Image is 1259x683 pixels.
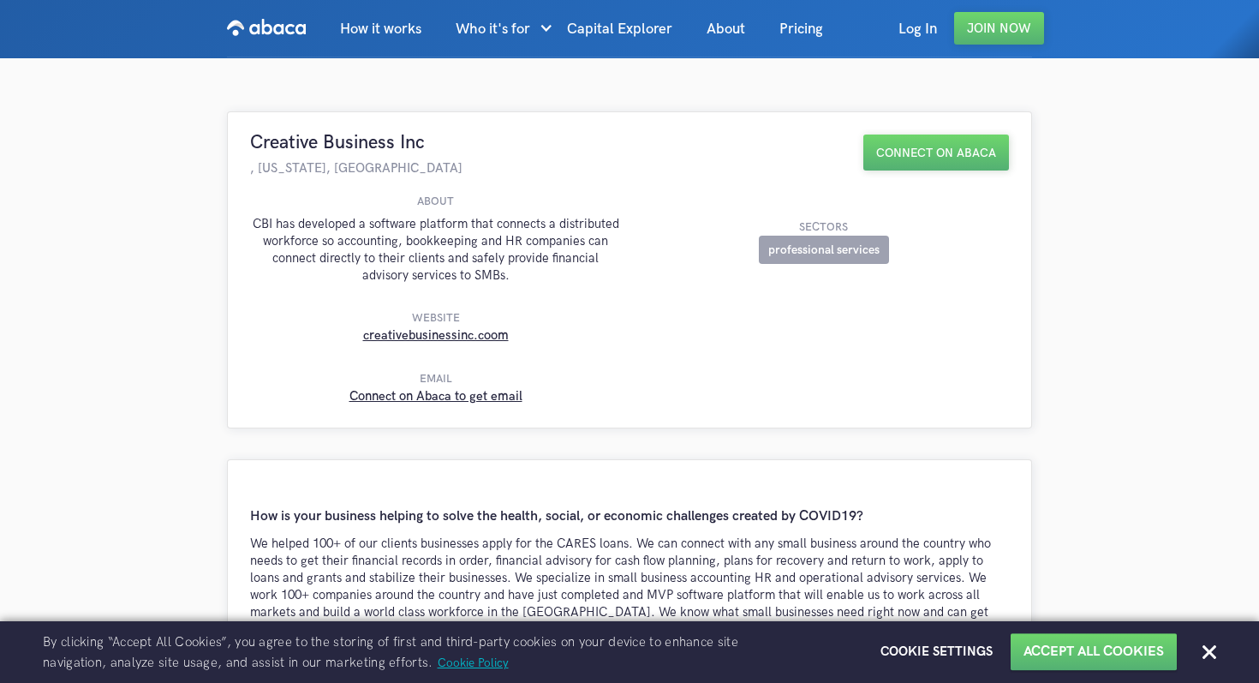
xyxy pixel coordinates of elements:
div: Creative Business Inc [250,135,425,152]
button: Accept All Cookies [1023,643,1164,661]
button: Close [1202,645,1216,659]
div: CBI has developed a software platform that connects a distributed workforce so accounting, bookke... [250,215,621,284]
p: By clicking “Accept All Cookies”, you agree to the storing of first and third-party cookies on yo... [43,632,745,673]
div: sectors [638,219,1009,236]
div: About [250,193,621,210]
button: Cookie Settings [880,644,993,661]
a: Connect on Abaca [863,135,1009,171]
div: professional services [759,236,889,264]
img: Abaca logo [227,14,306,41]
div: , [US_STATE], [GEOGRAPHIC_DATA] [250,160,462,176]
div: We helped 100+ of our clients businesses apply for the CARES loans. We can connect with any small... [250,535,1009,638]
div: website [250,309,621,327]
a: Cookie Policy [433,656,509,670]
a: Join Now [954,12,1044,45]
a: Connect on Abaca to get email [349,388,522,404]
div: How is your business helping to solve the health, social, or economic challenges created by COVID19? [250,508,1009,524]
div: Email [250,370,621,387]
a: creativebusinessinc.coom [363,327,509,343]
